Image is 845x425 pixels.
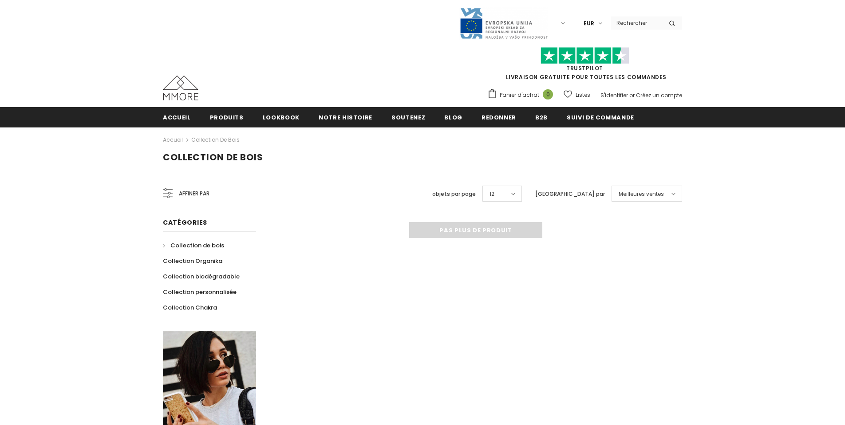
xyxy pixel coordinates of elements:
a: Collection Chakra [163,300,217,315]
span: Notre histoire [319,113,372,122]
span: Blog [444,113,462,122]
a: Redonner [482,107,516,127]
span: 0 [543,89,553,99]
span: Listes [576,91,590,99]
span: 12 [490,190,494,199]
a: Lookbook [263,107,300,127]
label: objets par page [432,190,476,199]
a: Collection personnalisée [163,284,237,300]
span: Lookbook [263,113,300,122]
span: Collection Chakra [163,303,217,312]
a: Accueil [163,135,183,145]
a: Suivi de commande [567,107,634,127]
span: B2B [535,113,548,122]
span: Catégories [163,218,207,227]
span: Panier d'achat [500,91,539,99]
span: Collection Organika [163,257,222,265]
span: Affiner par [179,189,209,199]
a: TrustPilot [566,64,603,72]
span: Suivi de commande [567,113,634,122]
a: Collection de bois [191,136,240,143]
span: Collection personnalisée [163,288,237,296]
img: Faites confiance aux étoiles pilotes [541,47,629,64]
span: Produits [210,113,244,122]
span: LIVRAISON GRATUITE POUR TOUTES LES COMMANDES [487,51,682,81]
span: soutenez [391,113,425,122]
span: Collection de bois [170,241,224,250]
a: Collection Organika [163,253,222,269]
a: B2B [535,107,548,127]
span: Collection biodégradable [163,272,240,281]
a: Créez un compte [636,91,682,99]
span: Meilleures ventes [619,190,664,199]
a: Collection biodégradable [163,269,240,284]
label: [GEOGRAPHIC_DATA] par [535,190,605,199]
a: soutenez [391,107,425,127]
img: Javni Razpis [459,7,548,40]
a: Produits [210,107,244,127]
a: S'identifier [600,91,628,99]
img: Cas MMORE [163,75,198,100]
a: Collection de bois [163,238,224,253]
span: Collection de bois [163,151,263,163]
span: EUR [584,19,594,28]
a: Notre histoire [319,107,372,127]
input: Search Site [611,16,662,29]
a: Javni Razpis [459,19,548,27]
span: Redonner [482,113,516,122]
span: or [629,91,635,99]
span: Accueil [163,113,191,122]
a: Listes [564,87,590,103]
a: Accueil [163,107,191,127]
a: Panier d'achat 0 [487,88,557,102]
a: Blog [444,107,462,127]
